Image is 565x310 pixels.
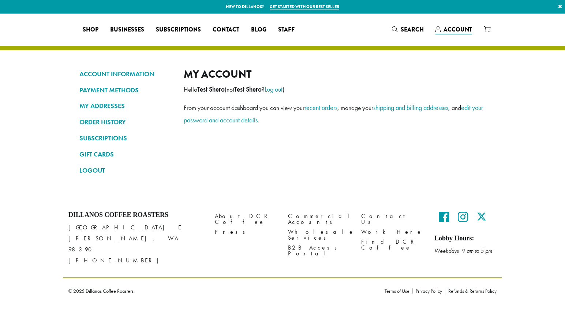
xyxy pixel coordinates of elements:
[265,85,282,93] a: Log out
[373,103,448,112] a: shipping and billing addresses
[401,25,424,34] span: Search
[79,100,173,112] a: MY ADDRESSES
[215,211,277,227] a: About DCR Coffee
[288,211,350,227] a: Commercial Accounts
[156,25,201,34] span: Subscriptions
[79,148,173,160] a: GIFT CARDS
[288,227,350,243] a: Wholesale Services
[361,237,423,253] a: Find DCR Coffee
[444,25,472,34] span: Account
[270,4,339,10] a: Get started with our best seller
[79,84,173,96] a: PAYMENT METHODS
[288,243,350,259] a: B2B Access Portal
[68,211,204,219] h4: Dillanos Coffee Roasters
[278,25,295,34] span: Staff
[79,116,173,128] a: ORDER HISTORY
[79,164,173,177] a: LOGOUT
[434,235,497,243] h5: Lobby Hours:
[79,68,173,80] a: ACCOUNT INFORMATION
[68,288,374,294] p: © 2025 Dillanos Coffee Roasters.
[83,25,98,34] span: Shop
[110,25,144,34] span: Businesses
[251,25,266,34] span: Blog
[184,102,486,126] p: From your account dashboard you can view your , manage your , and .
[79,68,173,182] nav: Account pages
[434,247,492,255] em: Weekdays 9 am to 5 pm
[184,68,486,81] h2: My account
[386,23,430,36] a: Search
[215,227,277,237] a: Press
[445,288,497,294] a: Refunds & Returns Policy
[304,103,337,112] a: recent orders
[234,85,262,93] strong: Test Shero
[184,83,486,96] p: Hello (not ? )
[412,288,445,294] a: Privacy Policy
[361,211,423,227] a: Contact Us
[361,227,423,237] a: Work Here
[79,132,173,144] a: SUBSCRIPTIONS
[197,85,225,93] strong: Test Shero
[272,24,300,36] a: Staff
[385,288,412,294] a: Terms of Use
[68,222,204,266] p: [GEOGRAPHIC_DATA] E [PERSON_NAME], WA 98390 [PHONE_NUMBER]
[213,25,239,34] span: Contact
[77,24,104,36] a: Shop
